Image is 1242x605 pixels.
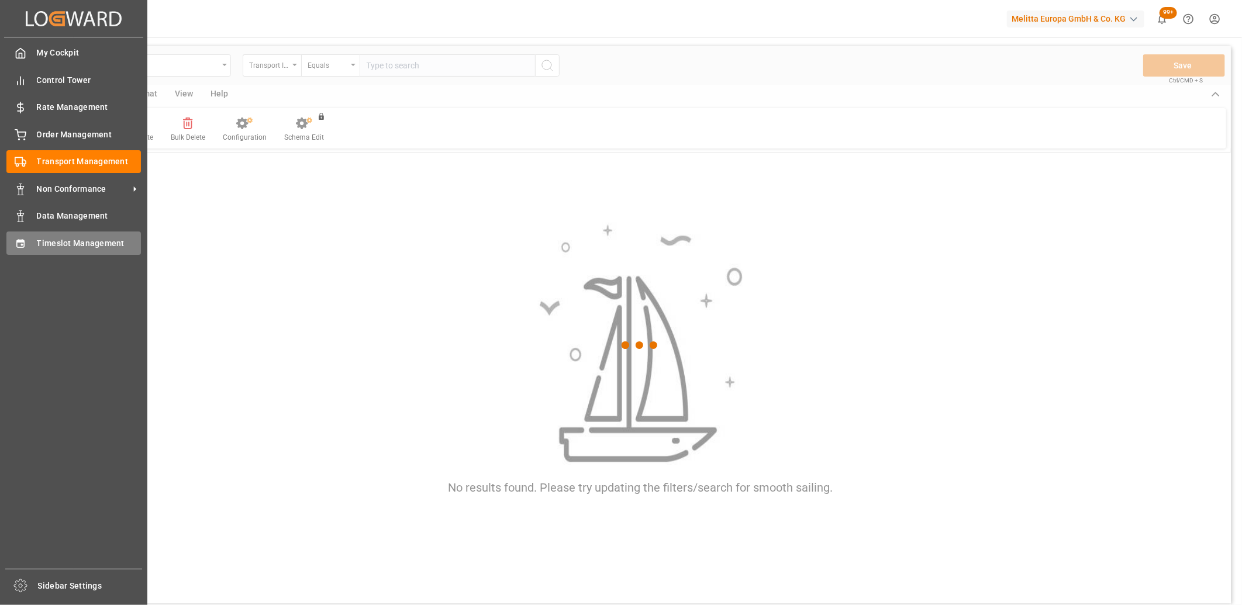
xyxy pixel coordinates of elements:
a: Data Management [6,205,141,227]
span: Data Management [37,210,142,222]
span: My Cockpit [37,47,142,59]
a: My Cockpit [6,42,141,64]
a: Order Management [6,123,141,146]
span: Non Conformance [37,183,129,195]
span: Control Tower [37,74,142,87]
div: Melitta Europa GmbH & Co. KG [1007,11,1144,27]
span: Rate Management [37,101,142,113]
span: 99+ [1160,7,1177,19]
a: Rate Management [6,96,141,119]
a: Timeslot Management [6,231,141,254]
span: Order Management [37,129,142,141]
a: Transport Management [6,150,141,173]
a: Control Tower [6,68,141,91]
button: show 100 new notifications [1149,6,1175,32]
span: Sidebar Settings [38,580,143,592]
button: Melitta Europa GmbH & Co. KG [1007,8,1149,30]
span: Timeslot Management [37,237,142,250]
span: Transport Management [37,155,142,168]
button: Help Center [1175,6,1202,32]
